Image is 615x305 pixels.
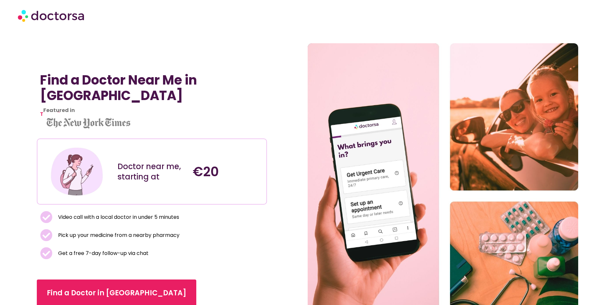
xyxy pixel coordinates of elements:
h1: Find a Doctor Near Me in [GEOGRAPHIC_DATA] [40,72,263,103]
span: Video call with a local doctor in under 5 minutes [56,213,179,222]
img: Illustration depicting a young woman in a casual outfit, engaged with her smartphone. She has a p... [49,144,104,199]
a: Trustpilot [40,110,66,118]
span: Pick up your medicine from a nearby pharmacy [56,231,179,240]
div: Doctor near me, starting at [118,161,186,182]
span: Get a free 7-day follow-up via chat [56,249,149,258]
h4: €20 [193,164,261,179]
span: Find a Doctor in [GEOGRAPHIC_DATA] [47,288,186,298]
strong: Featured in [43,107,75,114]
